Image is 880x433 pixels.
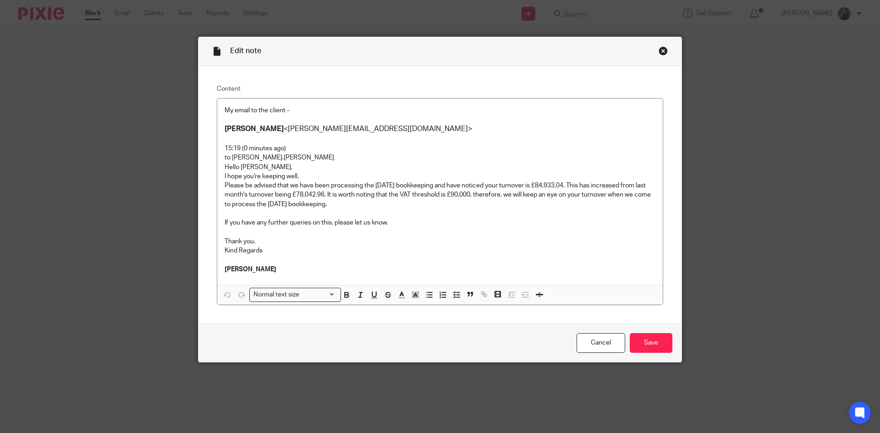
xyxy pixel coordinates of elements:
label: Content [217,84,663,93]
span: Edit note [230,47,261,55]
p: to [PERSON_NAME].[PERSON_NAME] [225,153,655,162]
div: Close this dialog window [659,46,668,55]
div: Search for option [249,288,341,302]
p: Kind Regards [225,246,655,255]
input: Search for option [302,290,335,300]
p: My email to the client - [225,106,655,115]
p: Thank you. [225,237,655,246]
p: Please be advised that we have been processing the [DATE] bookkeeping and have noticed your turno... [225,181,655,209]
p: I hope you're keeping well. [225,172,655,181]
p: 15:19 (0 minutes ago) [225,144,655,153]
p: If you have any further queries on this, please let us know. [225,218,655,227]
h3: <[PERSON_NAME][EMAIL_ADDRESS][DOMAIN_NAME]> [225,124,655,134]
strong: [PERSON_NAME] [225,266,276,273]
a: Cancel [577,333,625,353]
strong: [PERSON_NAME] [225,125,284,132]
input: Save [630,333,672,353]
p: Hello [PERSON_NAME], [225,163,655,172]
span: Normal text size [252,290,302,300]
